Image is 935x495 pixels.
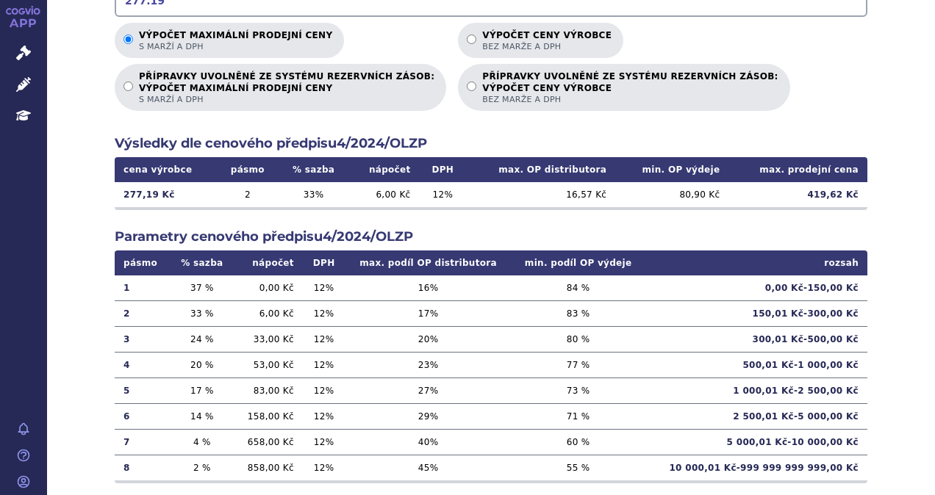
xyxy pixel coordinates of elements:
[482,94,778,105] span: bez marže a DPH
[139,41,332,52] span: s marží a DPH
[420,157,467,182] th: DPH
[139,71,434,105] p: PŘÍPRAVKY UVOLNĚNÉ ZE SYSTÉMU REZERVNÍCH ZÁSOB:
[234,429,302,455] td: 658,00 Kč
[512,403,645,429] td: 71 %
[645,250,867,275] th: rozsah
[728,157,867,182] th: max. prodejní cena
[170,250,234,275] th: % sazba
[512,250,645,275] th: min. podíl OP výdeje
[467,35,476,44] input: Výpočet ceny výrobcebez marže a DPH
[217,182,278,207] td: 2
[466,182,615,207] td: 16,57 Kč
[115,182,217,207] td: 277,19 Kč
[139,94,434,105] span: s marží a DPH
[303,352,345,377] td: 12 %
[170,275,234,301] td: 37 %
[115,429,170,455] td: 7
[645,352,867,377] td: 500,01 Kč - 1 000,00 Kč
[345,455,511,480] td: 45 %
[170,429,234,455] td: 4 %
[345,300,511,326] td: 17 %
[170,326,234,352] td: 24 %
[170,377,234,403] td: 17 %
[170,300,234,326] td: 33 %
[115,455,170,480] td: 8
[123,82,133,91] input: PŘÍPRAVKY UVOLNĚNÉ ZE SYSTÉMU REZERVNÍCH ZÁSOB:VÝPOČET MAXIMÁLNÍ PRODEJNÍ CENYs marží a DPH
[115,403,170,429] td: 6
[512,455,645,480] td: 55 %
[115,300,170,326] td: 2
[482,30,612,52] p: Výpočet ceny výrobce
[170,403,234,429] td: 14 %
[645,455,867,480] td: 10 000,01 Kč - 999 999 999 999,00 Kč
[645,275,867,301] td: 0,00 Kč - 150,00 Kč
[303,403,345,429] td: 12 %
[482,71,778,105] p: PŘÍPRAVKY UVOLNĚNÉ ZE SYSTÉMU REZERVNÍCH ZÁSOB:
[115,377,170,403] td: 5
[234,403,302,429] td: 158,00 Kč
[115,352,170,377] td: 4
[645,326,867,352] td: 300,01 Kč - 500,00 Kč
[512,352,645,377] td: 77 %
[482,82,778,94] strong: VÝPOČET CENY VÝROBCE
[467,82,476,91] input: PŘÍPRAVKY UVOLNĚNÉ ZE SYSTÉMU REZERVNÍCH ZÁSOB:VÝPOČET CENY VÝROBCEbez marže a DPH
[303,377,345,403] td: 12 %
[512,429,645,455] td: 60 %
[303,250,345,275] th: DPH
[115,275,170,301] td: 1
[345,403,511,429] td: 29 %
[512,326,645,352] td: 80 %
[115,228,867,246] h2: Parametry cenového předpisu 4/2024/OLZP
[645,300,867,326] td: 150,01 Kč - 300,00 Kč
[139,82,434,94] strong: VÝPOČET MAXIMÁLNÍ PRODEJNÍ CENY
[115,157,217,182] th: cena výrobce
[349,157,420,182] th: nápočet
[512,300,645,326] td: 83 %
[303,326,345,352] td: 12 %
[466,157,615,182] th: max. OP distributora
[234,326,302,352] td: 33,00 Kč
[420,182,467,207] td: 12 %
[278,157,348,182] th: % sazba
[139,30,332,52] p: Výpočet maximální prodejní ceny
[170,455,234,480] td: 2 %
[728,182,867,207] td: 419,62 Kč
[278,182,348,207] td: 33 %
[645,377,867,403] td: 1 000,01 Kč - 2 500,00 Kč
[512,275,645,301] td: 84 %
[482,41,612,52] span: bez marže a DPH
[345,326,511,352] td: 20 %
[115,326,170,352] td: 3
[345,250,511,275] th: max. podíl OP distributora
[234,250,302,275] th: nápočet
[512,377,645,403] td: 73 %
[234,377,302,403] td: 83,00 Kč
[345,352,511,377] td: 23 %
[303,429,345,455] td: 12 %
[645,429,867,455] td: 5 000,01 Kč - 10 000,00 Kč
[615,182,728,207] td: 80,90 Kč
[345,275,511,301] td: 16 %
[115,134,867,153] h2: Výsledky dle cenového předpisu 4/2024/OLZP
[234,275,302,301] td: 0,00 Kč
[115,250,170,275] th: pásmo
[645,403,867,429] td: 2 500,01 Kč - 5 000,00 Kč
[217,157,278,182] th: pásmo
[345,377,511,403] td: 27 %
[234,300,302,326] td: 6,00 Kč
[234,352,302,377] td: 53,00 Kč
[303,300,345,326] td: 12 %
[345,429,511,455] td: 40 %
[349,182,420,207] td: 6,00 Kč
[303,275,345,301] td: 12 %
[615,157,728,182] th: min. OP výdeje
[123,35,133,44] input: Výpočet maximální prodejní cenys marží a DPH
[234,455,302,480] td: 858,00 Kč
[303,455,345,480] td: 12 %
[170,352,234,377] td: 20 %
